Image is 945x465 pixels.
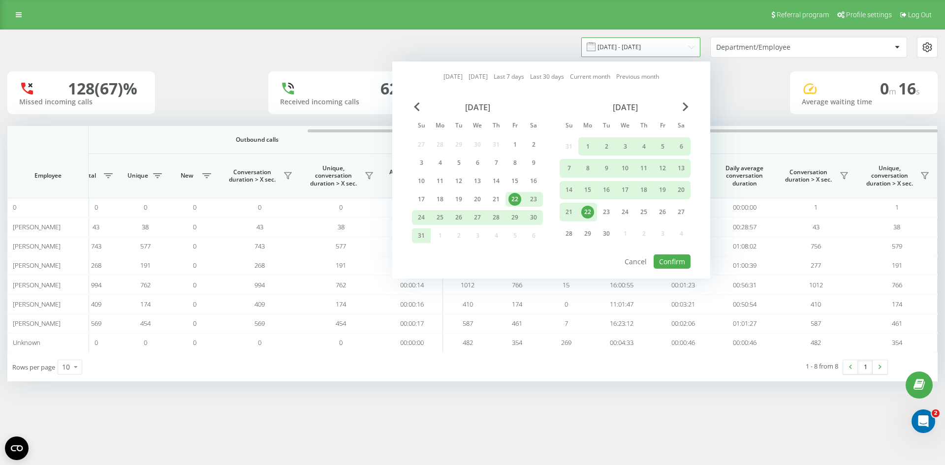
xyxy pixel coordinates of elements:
[714,314,775,333] td: 01:01:27
[526,119,541,134] abbr: Saturday
[381,217,443,236] td: 00:00:20
[714,333,775,352] td: 00:00:46
[637,162,650,175] div: 11
[508,156,521,169] div: 8
[527,175,540,187] div: 16
[91,242,101,250] span: 743
[13,222,61,231] span: [PERSON_NAME]
[675,162,688,175] div: 13
[780,168,837,184] span: Conversation duration > Х sec.
[597,181,616,199] div: Tue Sep 16, 2025
[254,319,265,328] span: 569
[258,338,261,347] span: 0
[508,211,521,224] div: 29
[13,338,40,347] span: Unknown
[280,98,404,106] div: Received incoming calls
[412,155,431,170] div: Sun Aug 3, 2025
[591,295,652,314] td: 11:01:47
[714,237,775,256] td: 01:08:02
[5,436,29,460] button: Open CMP widget
[637,140,650,153] div: 4
[91,319,101,328] span: 569
[380,79,398,98] div: 62
[412,192,431,207] div: Sun Aug 17, 2025
[140,280,151,289] span: 762
[91,300,101,309] span: 409
[597,137,616,155] div: Tue Sep 2, 2025
[16,172,80,180] span: Employee
[652,295,714,314] td: 00:03:21
[449,192,468,207] div: Tue Aug 19, 2025
[619,184,631,196] div: 17
[846,11,892,19] span: Profile settings
[381,198,443,217] td: 00:00:00
[880,78,898,99] span: 0
[389,168,435,184] span: Average waiting time
[714,275,775,294] td: 00:56:31
[527,138,540,151] div: 2
[490,175,503,187] div: 14
[452,175,465,187] div: 12
[597,225,616,243] div: Tue Sep 30, 2025
[811,338,821,347] span: 482
[487,155,505,170] div: Thu Aug 7, 2025
[527,193,540,206] div: 23
[892,280,902,289] span: 766
[802,98,926,106] div: Average waiting time
[777,11,829,19] span: Referral program
[468,155,487,170] div: Wed Aug 6, 2025
[461,280,474,289] span: 1012
[591,333,652,352] td: 00:04:33
[505,192,524,207] div: Fri Aug 22, 2025
[581,162,594,175] div: 8
[716,43,834,52] div: Department/Employee
[581,206,594,218] div: 22
[893,222,900,231] span: 38
[381,256,443,275] td: 00:00:16
[813,222,819,231] span: 43
[892,261,902,270] span: 191
[524,174,543,188] div: Sat Aug 16, 2025
[336,280,346,289] span: 762
[13,300,61,309] span: [PERSON_NAME]
[434,193,446,206] div: 18
[305,164,362,187] span: Unique, conversation duration > Х sec.
[898,78,920,99] span: 16
[381,314,443,333] td: 00:00:17
[490,211,503,224] div: 28
[193,222,196,231] span: 0
[597,159,616,177] div: Tue Sep 9, 2025
[193,338,196,347] span: 0
[653,137,672,155] div: Fri Sep 5, 2025
[91,261,101,270] span: 268
[600,227,613,240] div: 30
[434,156,446,169] div: 4
[560,181,578,199] div: Sun Sep 14, 2025
[653,181,672,199] div: Fri Sep 19, 2025
[193,203,196,212] span: 0
[443,72,463,81] a: [DATE]
[565,300,568,309] span: 0
[415,193,428,206] div: 17
[94,136,420,144] span: Outbound calls
[581,184,594,196] div: 15
[674,119,689,134] abbr: Saturday
[431,155,449,170] div: Mon Aug 4, 2025
[858,360,873,374] a: 1
[452,193,465,206] div: 19
[600,140,613,153] div: 2
[494,72,524,81] a: Last 7 days
[471,175,484,187] div: 13
[13,242,61,250] span: [PERSON_NAME]
[505,210,524,225] div: Fri Aug 29, 2025
[652,333,714,352] td: 00:00:46
[19,98,143,106] div: Missed incoming calls
[415,211,428,224] div: 24
[508,138,521,151] div: 1
[637,184,650,196] div: 18
[580,119,595,134] abbr: Monday
[175,172,199,180] span: New
[140,319,151,328] span: 454
[653,159,672,177] div: Fri Sep 12, 2025
[140,242,151,250] span: 577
